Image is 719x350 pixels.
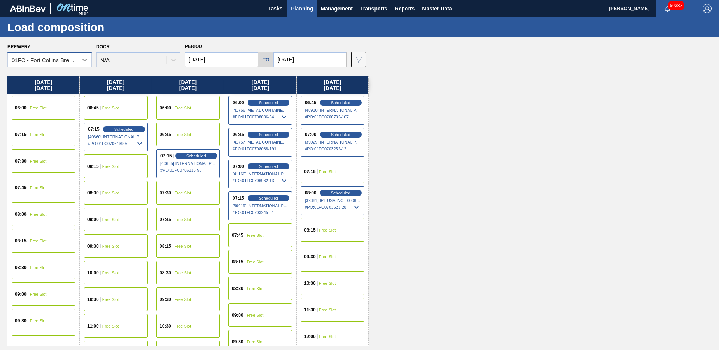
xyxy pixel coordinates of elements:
[30,106,47,110] span: Free Slot
[87,106,99,110] span: 06:45
[247,313,264,317] span: Free Slot
[102,191,119,195] span: Free Slot
[175,132,191,137] span: Free Slot
[232,260,243,264] span: 08:15
[80,76,152,94] div: [DATE] [DATE]
[7,44,30,49] label: Brewery
[331,100,351,105] span: Scheduled
[175,271,191,275] span: Free Slot
[297,76,368,94] div: [DATE] [DATE]
[274,52,347,67] input: mm/dd/yyyy
[233,208,289,217] span: # PO : 01FC0703245-61
[305,144,361,153] span: # PO : 01FC0703252-12
[305,203,361,212] span: # PO : 01FC0703623-28
[247,340,264,344] span: Free Slot
[232,286,243,291] span: 08:30
[360,4,387,13] span: Transports
[233,203,289,208] span: [39019] INTERNATIONAL PAPER COMPANY - 0008219785
[160,297,171,302] span: 09:30
[247,260,264,264] span: Free Slot
[15,265,27,270] span: 08:30
[30,292,47,296] span: Free Slot
[232,340,243,344] span: 09:30
[102,164,119,169] span: Free Slot
[160,191,171,195] span: 07:30
[259,164,278,169] span: Scheduled
[305,108,361,112] span: [40910] INTERNATIONAL PAPER COMPANY - 0008219785
[30,265,47,270] span: Free Slot
[15,106,27,110] span: 06:00
[319,308,336,312] span: Free Slot
[175,106,191,110] span: Free Slot
[175,324,191,328] span: Free Slot
[160,154,172,158] span: 07:15
[331,191,351,195] span: Scheduled
[305,191,316,195] span: 08:00
[321,4,353,13] span: Management
[233,100,244,105] span: 06:00
[87,164,99,169] span: 08:15
[15,319,27,323] span: 09:30
[305,132,316,137] span: 07:00
[263,57,269,63] h5: to
[160,324,171,328] span: 10:30
[668,1,684,10] span: 50382
[233,112,289,121] span: # PO : 01FC0708086-94
[175,297,191,302] span: Free Slot
[304,254,316,259] span: 09:30
[319,254,336,259] span: Free Slot
[395,4,415,13] span: Reports
[304,334,316,339] span: 12:00
[160,132,171,137] span: 06:45
[233,172,289,176] span: [41166] INTERNATIONAL PAPER COMPANY - 0008219785
[351,52,366,67] button: icon-filter-gray
[160,244,171,248] span: 08:15
[267,4,283,13] span: Tasks
[233,176,289,185] span: # PO : 01FC0706962-13
[15,212,27,217] span: 08:00
[15,132,27,137] span: 07:15
[185,44,202,49] span: Period
[305,198,361,203] span: [39381] IPL USA INC - 0008221130
[233,144,289,153] span: # PO : 01FC0708088-191
[233,108,289,112] span: [41756] METAL CONTAINER CORPORATION - 0008219743
[15,345,27,350] span: 10:00
[102,324,119,328] span: Free Slot
[102,106,119,110] span: Free Slot
[185,52,258,67] input: mm/dd/yyyy
[87,271,99,275] span: 10:00
[102,297,119,302] span: Free Slot
[160,166,216,175] span: # PO : 01FC0706135-98
[10,5,46,12] img: TNhmsLtSVTkK8tSr43FrP2fwEKptu5GPRR3wAAAABJRU5ErkJggg==
[102,271,119,275] span: Free Slot
[232,313,243,317] span: 09:00
[88,139,144,148] span: # PO : 01FC0706139-5
[102,244,119,248] span: Free Slot
[87,217,99,222] span: 09:00
[114,127,134,132] span: Scheduled
[160,161,216,166] span: [40655] INTERNATIONAL PAPER COMPANY - 0008219785
[422,4,452,13] span: Master Data
[291,4,313,13] span: Planning
[259,132,278,137] span: Scheduled
[15,292,27,296] span: 09:00
[160,106,171,110] span: 06:00
[247,233,264,238] span: Free Slot
[30,345,47,350] span: Free Slot
[87,324,99,328] span: 11:00
[331,132,351,137] span: Scheduled
[160,217,171,222] span: 07:45
[305,140,361,144] span: [39029] INTERNATIONAL PAPER COMPANY - 0008219785
[160,271,171,275] span: 08:30
[304,281,316,286] span: 10:30
[247,286,264,291] span: Free Slot
[30,132,47,137] span: Free Slot
[233,164,244,169] span: 07:00
[15,159,27,163] span: 07:30
[88,135,144,139] span: [40660] INTERNATIONAL PAPER COMPANY - 0008219785
[87,244,99,248] span: 09:30
[7,23,140,31] h1: Load composition
[96,44,110,49] label: Door
[259,100,278,105] span: Scheduled
[88,127,100,132] span: 07:15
